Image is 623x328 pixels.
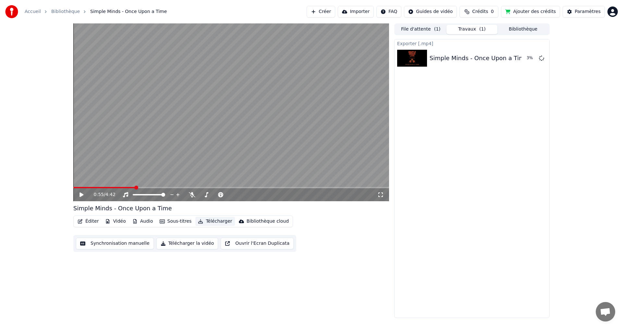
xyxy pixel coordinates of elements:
a: Bibliothèque [51,8,80,15]
button: Sous-titres [157,217,194,226]
button: Crédits0 [459,6,498,18]
span: 0:55 [94,191,104,198]
button: Créer [307,6,335,18]
button: FAQ [376,6,401,18]
a: Accueil [25,8,41,15]
button: Paramètres [563,6,605,18]
button: Audio [130,217,156,226]
button: Bibliothèque [497,25,549,34]
span: 0 [491,8,494,15]
span: 4:42 [105,191,116,198]
span: ( 1 ) [479,26,486,33]
span: Simple Minds - Once Upon a Time [90,8,167,15]
div: Simple Minds - Once Upon a Time [430,54,528,63]
div: Exporter [.mp4] [395,39,549,47]
img: youka [5,5,18,18]
button: Importer [338,6,374,18]
button: Guides de vidéo [404,6,457,18]
div: / [94,191,109,198]
div: Simple Minds - Once Upon a Time [73,204,172,213]
span: ( 1 ) [434,26,441,33]
button: Télécharger [195,217,235,226]
button: Vidéo [103,217,128,226]
button: Éditer [75,217,101,226]
div: Ouvrir le chat [596,302,615,321]
span: Crédits [472,8,488,15]
nav: breadcrumb [25,8,167,15]
button: Ouvrir l'Ecran Duplicata [221,238,294,249]
button: Télécharger la vidéo [156,238,218,249]
div: Bibliothèque cloud [247,218,289,225]
button: Travaux [446,25,498,34]
button: Synchronisation manuelle [76,238,154,249]
div: 3 % [527,56,536,61]
button: File d'attente [395,25,446,34]
button: Ajouter des crédits [501,6,560,18]
div: Paramètres [575,8,601,15]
